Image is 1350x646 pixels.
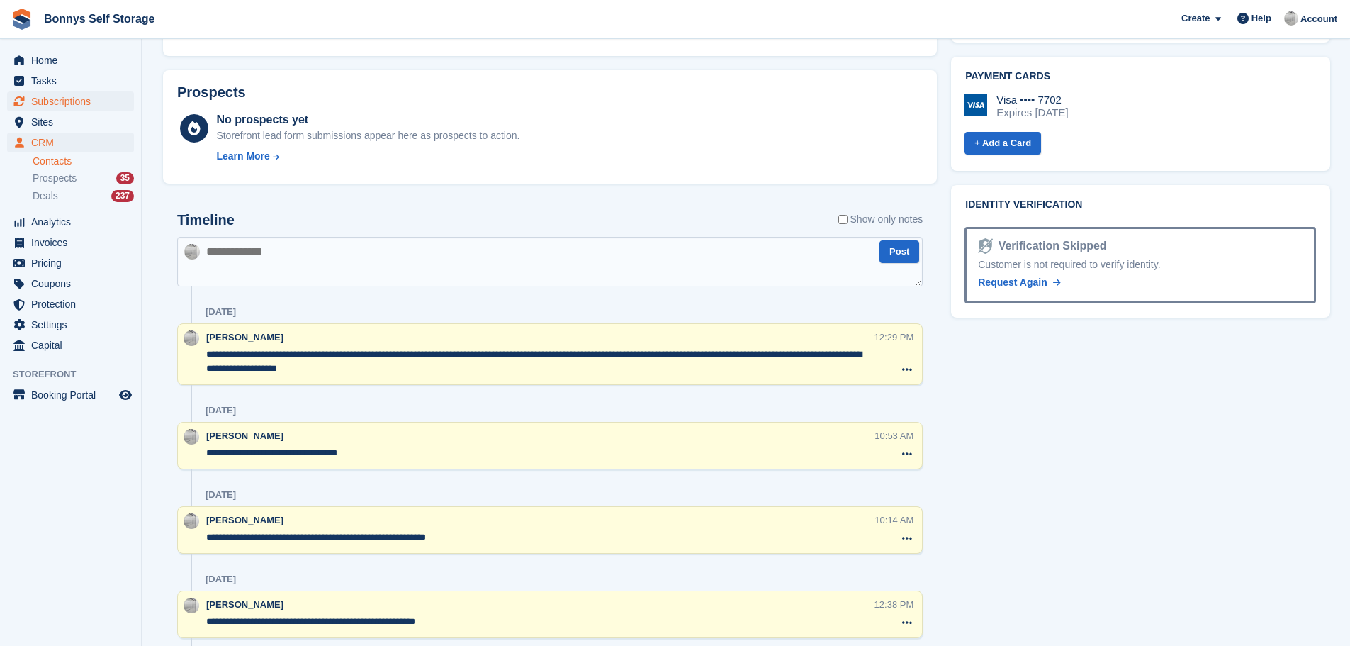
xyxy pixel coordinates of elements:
[206,306,236,318] div: [DATE]
[7,91,134,111] a: menu
[216,149,269,164] div: Learn More
[206,430,283,441] span: [PERSON_NAME]
[13,367,141,382] span: Storefront
[964,94,987,116] img: Visa Logo
[177,212,235,228] h2: Timeline
[31,315,116,335] span: Settings
[7,315,134,335] a: menu
[206,332,283,343] span: [PERSON_NAME]
[965,199,1316,211] h2: Identity verification
[31,385,116,405] span: Booking Portal
[38,7,160,30] a: Bonnys Self Storage
[31,294,116,314] span: Protection
[33,155,134,168] a: Contacts
[31,91,116,111] span: Subscriptions
[7,50,134,70] a: menu
[978,275,1060,290] a: Request Again
[116,172,134,184] div: 35
[31,112,116,132] span: Sites
[874,598,914,611] div: 12:38 PM
[31,274,116,294] span: Coupons
[978,238,992,254] img: Identity Verification Ready
[33,189,58,203] span: Deals
[7,233,134,252] a: menu
[206,599,283,610] span: [PERSON_NAME]
[993,238,1107,255] div: Verification Skipped
[7,385,134,405] a: menu
[117,386,134,403] a: Preview store
[1284,11,1298,26] img: James Bonny
[184,513,199,529] img: James Bonny
[7,212,134,232] a: menu
[7,133,134,152] a: menu
[111,190,134,202] div: 237
[206,574,236,585] div: [DATE]
[33,171,134,186] a: Prospects 35
[31,253,116,273] span: Pricing
[1181,11,1210,26] span: Create
[879,240,919,264] button: Post
[838,212,923,227] label: Show only notes
[7,274,134,294] a: menu
[184,598,199,613] img: James Bonny
[31,212,116,232] span: Analytics
[7,294,134,314] a: menu
[216,149,519,164] a: Learn More
[965,71,1316,82] h2: Payment cards
[996,94,1068,106] div: Visa •••• 7702
[874,513,913,527] div: 10:14 AM
[1251,11,1271,26] span: Help
[7,335,134,355] a: menu
[996,106,1068,119] div: Expires [DATE]
[206,489,236,501] div: [DATE]
[33,189,134,204] a: Deals 237
[7,71,134,91] a: menu
[184,429,199,445] img: James Bonny
[7,253,134,273] a: menu
[874,429,913,442] div: 10:53 AM
[206,515,283,525] span: [PERSON_NAME]
[31,50,116,70] span: Home
[7,112,134,132] a: menu
[838,212,848,227] input: Show only notes
[978,257,1303,272] div: Customer is not required to verify identity.
[964,132,1041,155] a: + Add a Card
[33,172,77,185] span: Prospects
[216,128,519,143] div: Storefront lead form submissions appear here as prospects to action.
[184,330,199,346] img: James Bonny
[31,71,116,91] span: Tasks
[216,111,519,128] div: No prospects yet
[206,405,236,416] div: [DATE]
[31,133,116,152] span: CRM
[31,335,116,355] span: Capital
[177,84,246,101] h2: Prospects
[184,244,200,260] img: James Bonny
[11,9,33,30] img: stora-icon-8386f47178a22dfd0bd8f6a31ec36ba5ce8667c1dd55bd0f319d3a0aa187defe.svg
[874,330,914,344] div: 12:29 PM
[978,277,1047,288] span: Request Again
[31,233,116,252] span: Invoices
[1300,12,1337,26] span: Account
